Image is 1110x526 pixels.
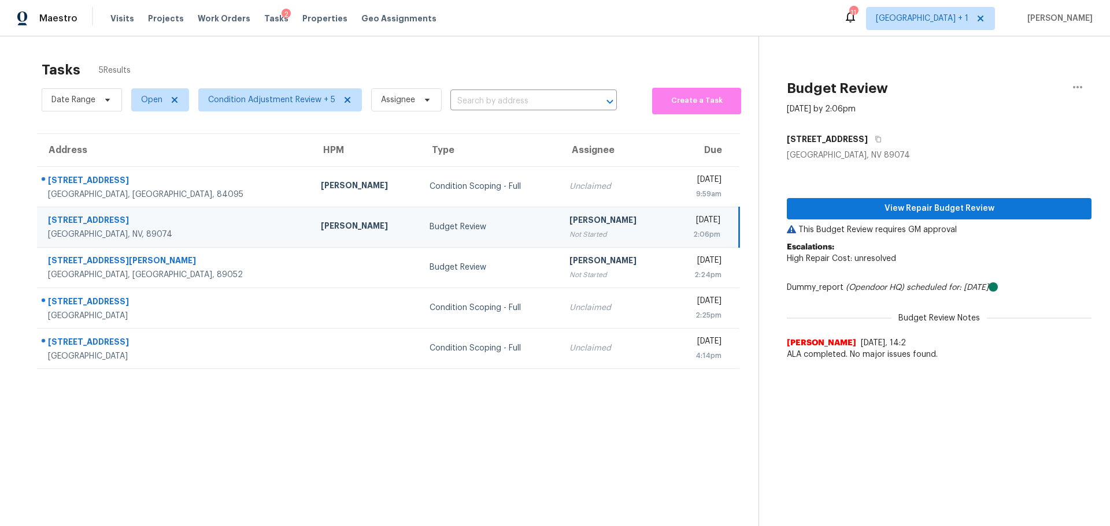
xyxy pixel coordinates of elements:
div: Budget Review [430,262,551,273]
div: [STREET_ADDRESS] [48,336,302,350]
span: High Repair Cost: unresolved [787,255,896,263]
span: Assignee [381,94,415,106]
div: Dummy_report [787,282,1091,293]
div: [STREET_ADDRESS] [48,214,302,229]
span: Date Range [51,94,95,106]
span: Work Orders [198,13,250,24]
div: [DATE] [678,174,721,188]
div: Unclaimed [569,302,660,314]
div: [DATE] [678,335,721,350]
span: ALA completed. No major issues found. [787,349,1091,360]
div: Unclaimed [569,342,660,354]
i: (Opendoor HQ) [846,283,904,292]
div: Unclaimed [569,181,660,192]
div: [DATE] by 2:06pm [787,103,856,115]
span: Open [141,94,162,106]
div: 11 [849,7,857,18]
div: [STREET_ADDRESS] [48,174,302,189]
span: Visits [110,13,134,24]
div: 9:59am [678,188,721,200]
span: View Repair Budget Review [796,202,1082,216]
div: 2:25pm [678,309,721,321]
div: [GEOGRAPHIC_DATA], [GEOGRAPHIC_DATA], 84095 [48,189,302,200]
div: 2 [282,9,291,20]
div: Condition Scoping - Full [430,342,551,354]
button: View Repair Budget Review [787,198,1091,219]
div: [STREET_ADDRESS] [48,296,302,310]
div: [PERSON_NAME] [321,180,411,194]
span: Maestro [39,13,77,24]
div: [DATE] [678,295,721,309]
button: Create a Task [652,88,741,114]
div: Budget Review [430,221,551,233]
div: [DATE] [678,255,721,269]
p: This Budget Review requires GM approval [787,224,1091,236]
h2: Budget Review [787,83,888,94]
div: [GEOGRAPHIC_DATA], NV, 89074 [48,229,302,240]
div: [DATE] [678,214,720,229]
div: [GEOGRAPHIC_DATA] [48,310,302,322]
span: [GEOGRAPHIC_DATA] + 1 [876,13,968,24]
div: Condition Scoping - Full [430,181,551,192]
div: [STREET_ADDRESS][PERSON_NAME] [48,255,302,269]
b: Escalations: [787,243,834,251]
i: scheduled for: [DATE] [906,283,989,292]
span: [PERSON_NAME] [787,337,856,349]
div: Not Started [569,269,660,281]
div: [PERSON_NAME] [569,214,660,229]
div: 2:06pm [678,229,720,240]
div: Not Started [569,229,660,240]
span: [DATE], 14:2 [861,339,906,347]
div: [GEOGRAPHIC_DATA], NV 89074 [787,150,1091,161]
div: 4:14pm [678,350,721,361]
span: Condition Adjustment Review + 5 [208,94,335,106]
div: [PERSON_NAME] [321,220,411,234]
th: Address [37,134,312,166]
span: Tasks [264,14,288,23]
button: Open [602,94,618,110]
th: Type [420,134,560,166]
span: 5 Results [99,65,131,76]
span: Budget Review Notes [891,312,987,324]
h2: Tasks [42,64,80,76]
span: Projects [148,13,184,24]
div: Condition Scoping - Full [430,302,551,314]
th: HPM [312,134,420,166]
button: Copy Address [868,129,883,150]
div: [GEOGRAPHIC_DATA], [GEOGRAPHIC_DATA], 89052 [48,269,302,281]
div: [PERSON_NAME] [569,255,660,269]
span: Geo Assignments [361,13,436,24]
th: Assignee [560,134,669,166]
span: Create a Task [658,94,735,107]
span: Properties [302,13,347,24]
input: Search by address [450,92,584,110]
h5: [STREET_ADDRESS] [787,133,868,145]
th: Due [669,134,739,166]
span: [PERSON_NAME] [1023,13,1093,24]
div: 2:24pm [678,269,721,281]
div: [GEOGRAPHIC_DATA] [48,350,302,362]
